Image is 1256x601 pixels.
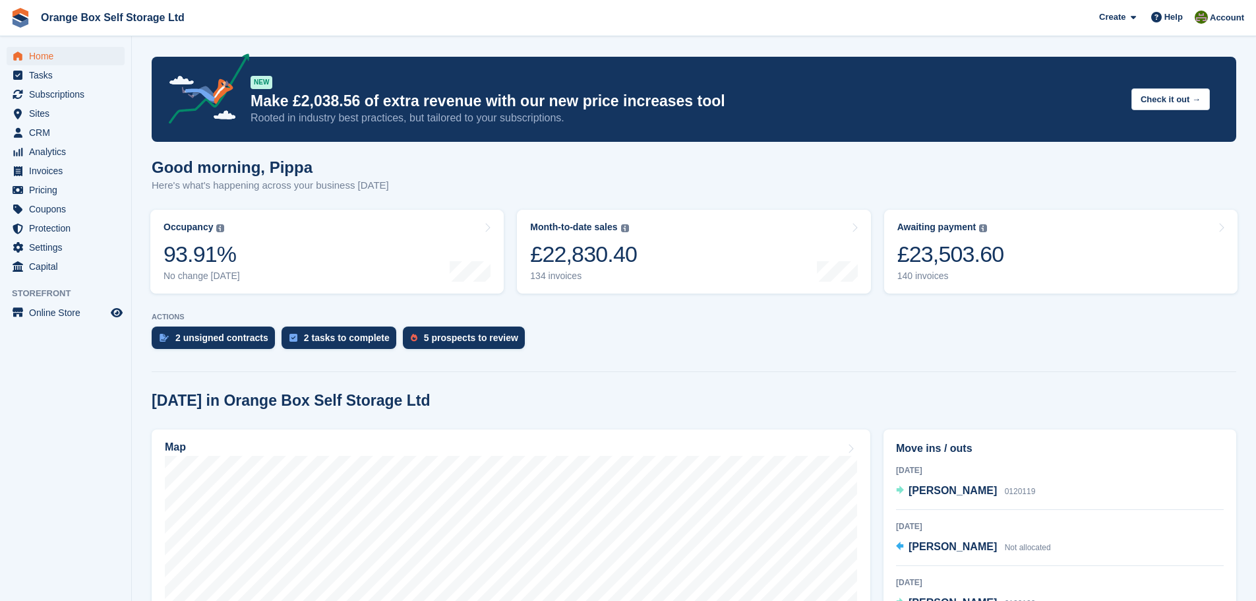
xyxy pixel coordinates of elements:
span: Storefront [12,287,131,300]
span: 0120119 [1005,487,1036,496]
div: 134 invoices [530,270,637,282]
p: Here's what's happening across your business [DATE] [152,178,389,193]
div: £23,503.60 [897,241,1004,268]
p: ACTIONS [152,313,1236,321]
a: menu [7,200,125,218]
a: menu [7,142,125,161]
a: menu [7,219,125,237]
a: menu [7,104,125,123]
p: Rooted in industry best practices, but tailored to your subscriptions. [251,111,1121,125]
span: Account [1210,11,1244,24]
img: icon-info-grey-7440780725fd019a000dd9b08b2336e03edf1995a4989e88bcd33f0948082b44.svg [621,224,629,232]
div: 2 unsigned contracts [175,332,268,343]
a: Orange Box Self Storage Ltd [36,7,190,28]
a: menu [7,66,125,84]
img: icon-info-grey-7440780725fd019a000dd9b08b2336e03edf1995a4989e88bcd33f0948082b44.svg [979,224,987,232]
a: Occupancy 93.91% No change [DATE] [150,210,504,294]
a: menu [7,162,125,180]
h1: Good morning, Pippa [152,158,389,176]
span: [PERSON_NAME] [909,541,997,552]
span: Coupons [29,200,108,218]
span: CRM [29,123,108,142]
div: 140 invoices [897,270,1004,282]
div: No change [DATE] [164,270,240,282]
span: Sites [29,104,108,123]
a: menu [7,85,125,104]
span: Online Store [29,303,108,322]
div: NEW [251,76,272,89]
img: contract_signature_icon-13c848040528278c33f63329250d36e43548de30e8caae1d1a13099fd9432cc5.svg [160,334,169,342]
div: Month-to-date sales [530,222,617,233]
img: icon-info-grey-7440780725fd019a000dd9b08b2336e03edf1995a4989e88bcd33f0948082b44.svg [216,224,224,232]
span: Pricing [29,181,108,199]
img: stora-icon-8386f47178a22dfd0bd8f6a31ec36ba5ce8667c1dd55bd0f319d3a0aa187defe.svg [11,8,30,28]
div: [DATE] [896,577,1224,588]
a: 5 prospects to review [403,327,531,356]
span: Capital [29,257,108,276]
div: Awaiting payment [897,222,976,233]
div: [DATE] [896,464,1224,476]
a: Awaiting payment £23,503.60 140 invoices [884,210,1238,294]
h2: Move ins / outs [896,441,1224,457]
span: Home [29,47,108,65]
h2: [DATE] in Orange Box Self Storage Ltd [152,392,431,410]
a: menu [7,257,125,276]
a: [PERSON_NAME] 0120119 [896,483,1035,500]
img: Pippa White [1195,11,1208,24]
img: prospect-51fa495bee0391a8d652442698ab0144808aea92771e9ea1ae160a38d050c398.svg [411,334,417,342]
span: Protection [29,219,108,237]
a: menu [7,123,125,142]
a: menu [7,181,125,199]
p: Make £2,038.56 of extra revenue with our new price increases tool [251,92,1121,111]
h2: Map [165,441,186,453]
a: 2 tasks to complete [282,327,403,356]
span: Invoices [29,162,108,180]
span: Analytics [29,142,108,161]
button: Check it out → [1131,88,1210,110]
div: £22,830.40 [530,241,637,268]
span: Not allocated [1005,543,1051,552]
div: 5 prospects to review [424,332,518,343]
span: Help [1164,11,1183,24]
img: task-75834270c22a3079a89374b754ae025e5fb1db73e45f91037f5363f120a921f8.svg [289,334,297,342]
a: Preview store [109,305,125,321]
img: price-adjustments-announcement-icon-8257ccfd72463d97f412b2fc003d46551f7dbcb40ab6d574587a9cd5c0d94... [158,53,250,129]
a: 2 unsigned contracts [152,327,282,356]
a: menu [7,303,125,322]
span: [PERSON_NAME] [909,485,997,496]
span: Settings [29,238,108,257]
div: 2 tasks to complete [304,332,390,343]
div: [DATE] [896,521,1224,532]
span: Tasks [29,66,108,84]
span: Subscriptions [29,85,108,104]
a: menu [7,47,125,65]
a: [PERSON_NAME] Not allocated [896,539,1051,556]
a: Month-to-date sales £22,830.40 134 invoices [517,210,870,294]
div: 93.91% [164,241,240,268]
div: Occupancy [164,222,213,233]
span: Create [1099,11,1125,24]
a: menu [7,238,125,257]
